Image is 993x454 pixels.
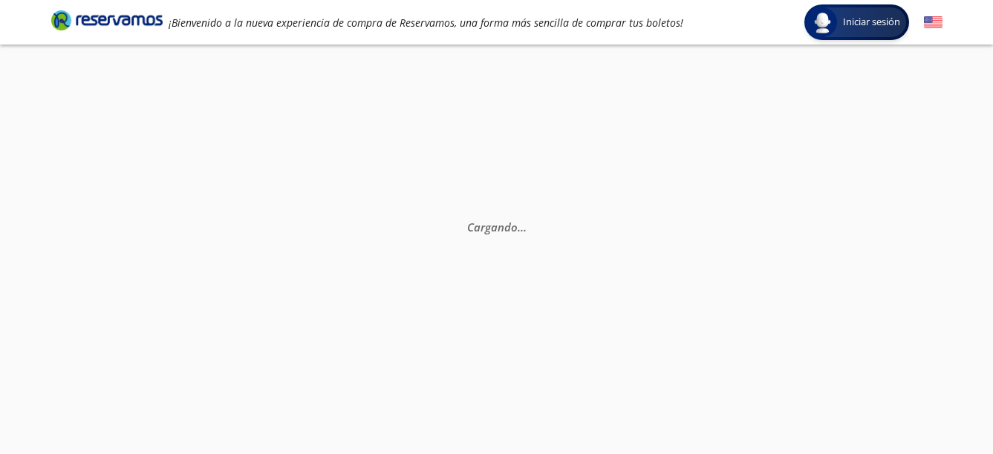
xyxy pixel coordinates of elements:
[467,220,527,234] em: Cargando
[524,220,527,234] span: .
[837,15,906,30] span: Iniciar sesión
[51,9,163,31] i: Brand Logo
[521,220,524,234] span: .
[518,220,521,234] span: .
[51,9,163,36] a: Brand Logo
[924,13,942,32] button: English
[169,16,683,30] em: ¡Bienvenido a la nueva experiencia de compra de Reservamos, una forma más sencilla de comprar tus...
